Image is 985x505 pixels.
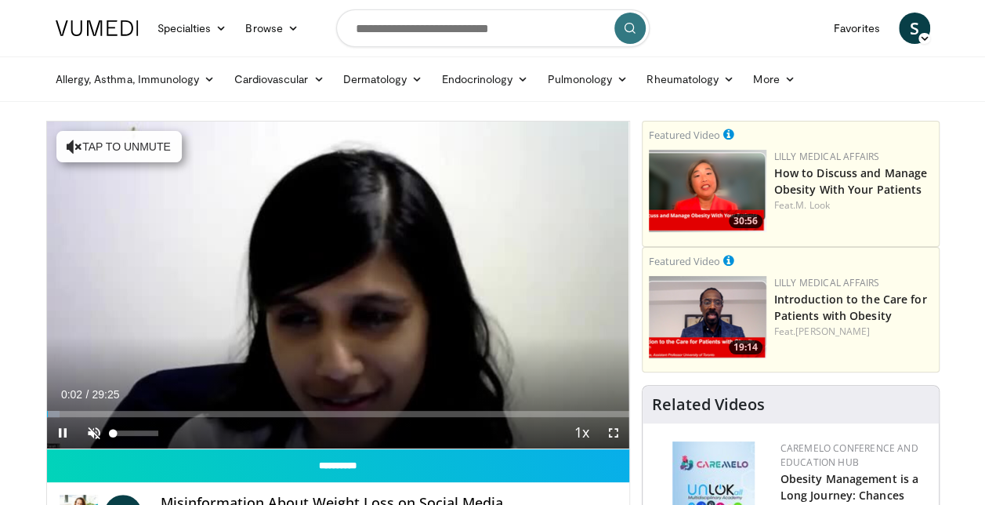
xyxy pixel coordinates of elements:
a: Cardiovascular [224,64,333,95]
a: Dermatology [334,64,433,95]
a: CaReMeLO Conference and Education Hub [780,441,918,469]
span: 19:14 [729,340,762,354]
a: Lilly Medical Affairs [774,150,880,163]
h4: Related Videos [652,395,765,414]
a: Favorites [824,13,889,44]
button: Fullscreen [598,417,629,449]
a: M. Look [795,198,830,212]
a: More [744,64,804,95]
button: Unmute [78,417,110,449]
img: acc2e291-ced4-4dd5-b17b-d06994da28f3.png.150x105_q85_crop-smart_upscale.png [649,276,766,358]
button: Playback Rate [567,417,598,449]
a: S [899,13,930,44]
a: Introduction to the Care for Patients with Obesity [774,292,927,323]
a: 30:56 [649,150,766,232]
a: Specialties [148,13,237,44]
video-js: Video Player [47,122,629,449]
span: / [86,388,89,401]
a: Endocrinology [432,64,538,95]
a: Browse [236,13,308,44]
img: VuMedi Logo [56,20,139,36]
span: 0:02 [61,388,82,401]
a: How to Discuss and Manage Obesity With Your Patients [774,165,928,197]
div: Progress Bar [47,411,629,417]
input: Search topics, interventions [336,9,650,47]
small: Featured Video [649,254,720,268]
span: 30:56 [729,214,762,228]
a: Lilly Medical Affairs [774,276,880,289]
div: Volume Level [114,431,158,436]
a: Rheumatology [637,64,744,95]
a: Pulmonology [538,64,637,95]
small: Featured Video [649,128,720,142]
a: [PERSON_NAME] [795,325,870,338]
button: Tap to unmute [56,131,182,162]
div: Feat. [774,325,932,339]
span: 29:25 [92,388,119,401]
a: 19:14 [649,276,766,358]
a: Allergy, Asthma, Immunology [46,64,225,95]
button: Pause [47,417,78,449]
img: c98a6a29-1ea0-4bd5-8cf5-4d1e188984a7.png.150x105_q85_crop-smart_upscale.png [649,150,766,232]
div: Feat. [774,198,932,213]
